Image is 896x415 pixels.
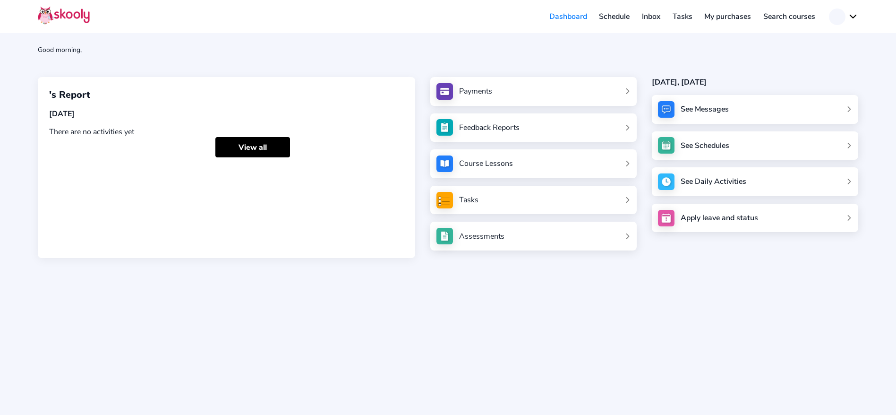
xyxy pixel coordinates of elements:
[459,86,492,96] div: Payments
[38,45,858,54] div: Good morning,
[459,158,513,169] div: Course Lessons
[652,77,858,87] div: [DATE], [DATE]
[49,88,90,101] span: 's Report
[681,104,729,114] div: See Messages
[436,156,631,172] a: Course Lessons
[543,9,593,24] a: Dashboard
[436,192,453,208] img: tasksForMpWeb.png
[636,9,666,24] a: Inbox
[681,213,758,223] div: Apply leave and status
[658,210,674,226] img: apply_leave.jpg
[38,6,90,25] img: Skooly
[757,9,821,24] a: Search courses
[436,156,453,172] img: courses.jpg
[652,131,858,160] a: See Schedules
[49,127,404,137] div: There are no activities yet
[459,195,478,205] div: Tasks
[215,137,290,157] a: View all
[436,192,631,208] a: Tasks
[652,167,858,196] a: See Daily Activities
[681,176,746,187] div: See Daily Activities
[593,9,636,24] a: Schedule
[658,101,674,118] img: messages.jpg
[658,137,674,154] img: schedule.jpg
[459,231,504,242] div: Assessments
[652,204,858,233] a: Apply leave and status
[49,109,404,119] div: [DATE]
[698,9,757,24] a: My purchases
[436,228,453,244] img: assessments.jpg
[436,228,631,244] a: Assessments
[829,9,858,25] button: chevron down outline
[459,122,520,133] div: Feedback Reports
[658,173,674,190] img: activity.jpg
[436,83,631,100] a: Payments
[681,140,729,151] div: See Schedules
[436,83,453,100] img: payments.jpg
[666,9,699,24] a: Tasks
[436,119,453,136] img: see_atten.jpg
[436,119,631,136] a: Feedback Reports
